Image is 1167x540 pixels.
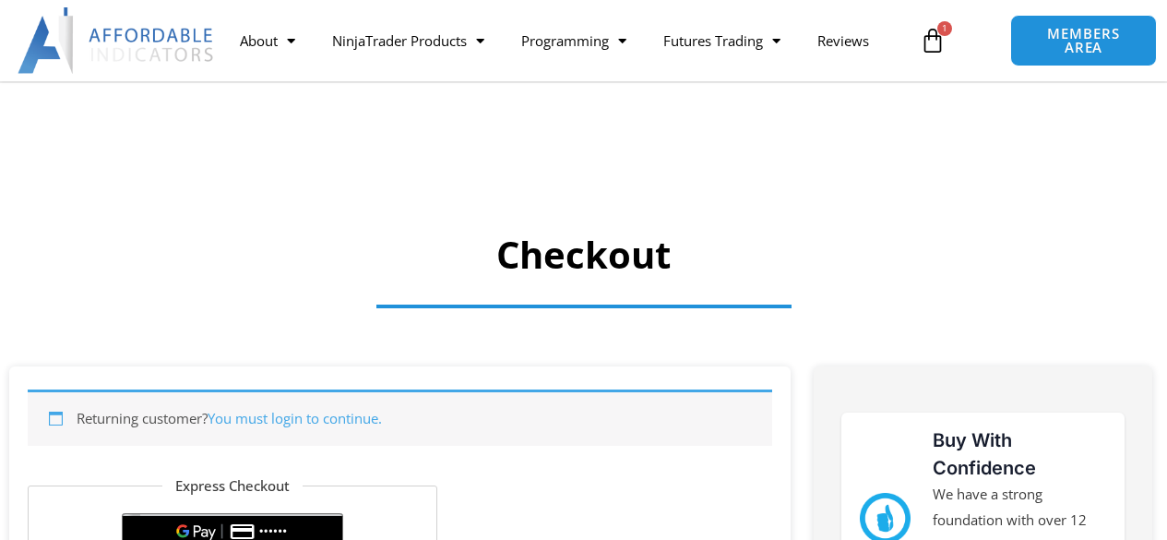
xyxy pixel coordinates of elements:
[162,474,303,499] legend: Express Checkout
[221,19,314,62] a: About
[314,19,503,62] a: NinjaTrader Products
[208,409,382,427] a: You must login to continue.
[892,14,973,67] a: 1
[503,19,645,62] a: Programming
[18,7,216,74] img: LogoAI | Affordable Indicators – NinjaTrader
[221,19,910,62] nav: Menu
[645,19,799,62] a: Futures Trading
[799,19,887,62] a: Reviews
[1030,27,1137,54] span: MEMBERS AREA
[1010,15,1157,66] a: MEMBERS AREA
[28,390,772,446] div: Returning customer?
[933,426,1107,482] h3: Buy With Confidence
[259,525,288,538] text: ••••••
[937,21,952,36] span: 1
